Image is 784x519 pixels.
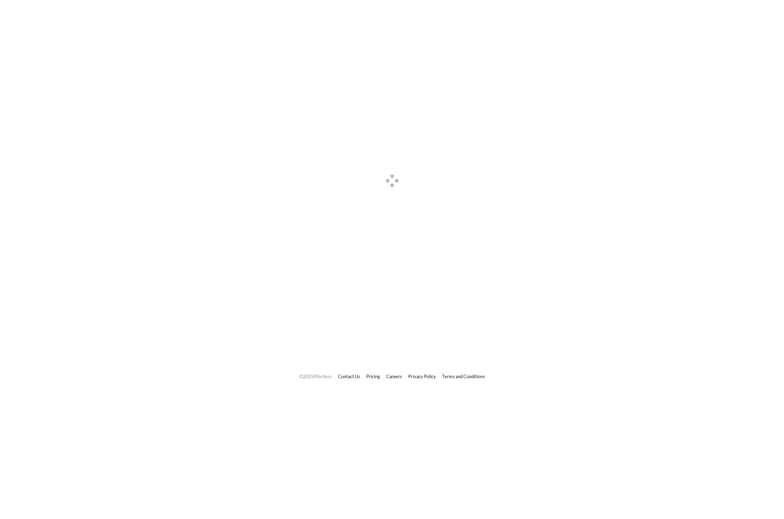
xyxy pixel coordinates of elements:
a: Contact Us [338,374,360,379]
span: © 2025 Effortless [299,374,332,379]
a: Privacy Policy [408,374,436,379]
a: Pricing [366,374,380,379]
a: Careers [386,374,402,379]
a: Terms and Conditions [442,374,485,379]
